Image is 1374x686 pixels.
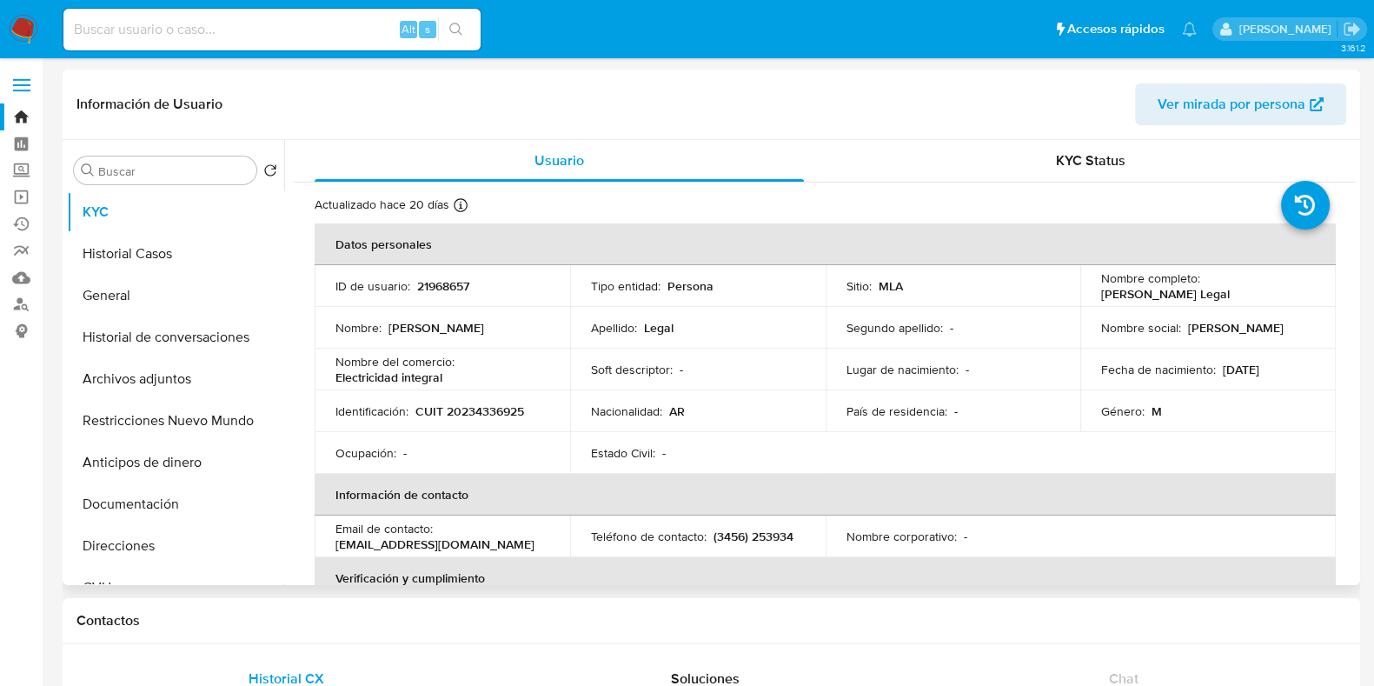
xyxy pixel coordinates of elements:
input: Buscar usuario o caso... [63,18,481,41]
a: Notificaciones [1182,22,1197,37]
button: General [67,275,284,316]
p: Nombre del comercio : [335,354,455,370]
span: KYC Status [1056,150,1125,170]
p: Soft descriptor : [591,362,673,377]
p: Segundo apellido : [846,320,943,336]
th: Datos personales [315,223,1336,265]
h1: Contactos [76,612,1346,629]
p: Tipo entidad : [591,278,660,294]
p: 21968657 [417,278,469,294]
span: Usuario [534,150,584,170]
button: Archivos adjuntos [67,358,284,400]
button: CVU [67,567,284,609]
p: [DATE] [1223,362,1259,377]
p: Persona [667,278,714,294]
p: [PERSON_NAME] [1188,320,1284,336]
button: Buscar [81,163,95,177]
p: florencia.lera@mercadolibre.com [1238,21,1337,37]
p: Lugar de nacimiento : [846,362,959,377]
p: - [950,320,953,336]
th: Verificación y cumplimiento [315,557,1336,599]
p: Nombre social : [1101,320,1181,336]
button: Historial Casos [67,233,284,275]
p: [EMAIL_ADDRESS][DOMAIN_NAME] [335,536,534,552]
p: AR [669,403,685,419]
button: Volver al orden por defecto [263,163,277,183]
p: Nombre corporativo : [846,529,957,544]
button: Ver mirada por persona [1135,83,1346,125]
button: Anticipos de dinero [67,442,284,483]
span: Ver mirada por persona [1158,83,1305,125]
p: Actualizado hace 20 días [315,196,449,213]
p: M [1152,403,1162,419]
p: Email de contacto : [335,521,433,536]
span: Alt [402,21,415,37]
p: Identificación : [335,403,408,419]
p: Fecha de nacimiento : [1101,362,1216,377]
a: Salir [1343,20,1361,38]
p: Ocupación : [335,445,396,461]
p: País de residencia : [846,403,947,419]
p: Nacionalidad : [591,403,662,419]
h1: Información de Usuario [76,96,222,113]
button: Historial de conversaciones [67,316,284,358]
p: Nombre : [335,320,382,336]
button: Restricciones Nuevo Mundo [67,400,284,442]
button: search-icon [438,17,474,42]
p: MLA [879,278,903,294]
p: Nombre completo : [1101,270,1200,286]
p: Sitio : [846,278,872,294]
p: ID de usuario : [335,278,410,294]
p: - [662,445,666,461]
span: s [425,21,430,37]
p: Estado Civil : [591,445,655,461]
p: [PERSON_NAME] [388,320,484,336]
p: - [954,403,958,419]
p: [PERSON_NAME] Legal [1101,286,1230,302]
p: Electricidad integral [335,370,442,385]
span: Accesos rápidos [1067,20,1165,38]
p: Género : [1101,403,1145,419]
p: - [964,529,967,544]
p: Teléfono de contacto : [591,529,707,544]
p: Apellido : [591,320,637,336]
p: - [680,362,683,377]
p: - [966,362,969,377]
button: Direcciones [67,525,284,567]
input: Buscar [98,163,249,179]
p: (3456) 253934 [714,529,793,544]
button: Documentación [67,483,284,525]
th: Información de contacto [315,474,1336,516]
p: - [403,445,407,461]
p: Legal [644,320,674,336]
button: KYC [67,191,284,233]
p: CUIT 20234336925 [415,403,524,419]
